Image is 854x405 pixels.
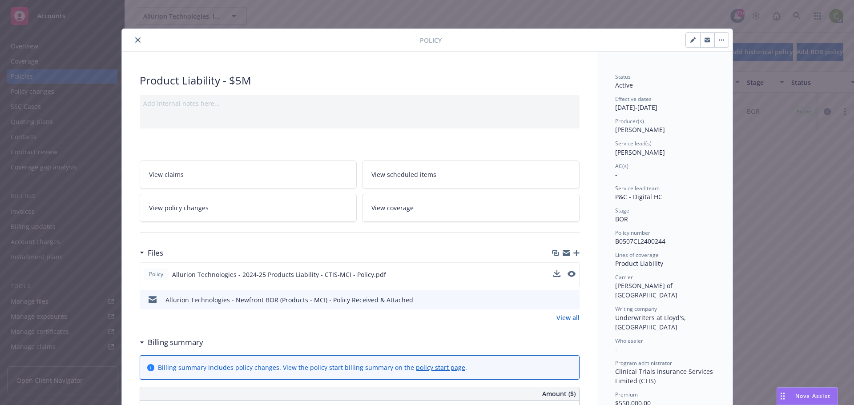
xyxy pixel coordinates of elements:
[615,192,662,201] span: P&C - Digital HC
[615,313,688,331] span: Underwriters at Lloyd's, [GEOGRAPHIC_DATA]
[140,247,163,259] div: Files
[615,337,643,345] span: Wholesaler
[615,117,644,125] span: Producer(s)
[149,170,184,179] span: View claims
[615,259,663,268] span: Product Liability
[568,271,576,277] button: preview file
[556,313,580,322] a: View all
[615,148,665,156] span: [PERSON_NAME]
[615,184,660,192] span: Service lead team
[140,160,357,188] a: View claims
[362,194,580,222] a: View coverage
[615,162,628,170] span: AC(s)
[165,295,413,305] div: Allurion Technologies - Newfront BOR (Products - MCI) - Policy Received & Attached
[615,81,633,89] span: Active
[371,203,414,213] span: View coverage
[777,387,838,405] button: Nova Assist
[553,270,560,279] button: download file
[615,273,633,281] span: Carrier
[140,337,203,348] div: Billing summary
[568,295,576,305] button: preview file
[777,388,788,405] div: Drag to move
[542,389,576,398] span: Amount ($)
[148,337,203,348] h3: Billing summary
[553,270,560,277] button: download file
[615,359,672,367] span: Program administrator
[615,229,650,237] span: Policy number
[615,73,631,80] span: Status
[615,170,617,179] span: -
[158,363,467,372] div: Billing summary includes policy changes. View the policy start billing summary on the .
[362,160,580,188] a: View scheduled items
[416,363,465,372] a: policy start page
[615,237,665,245] span: B0507CL2400244
[615,367,715,385] span: Clinical Trials Insurance Services Limited (CTIS)
[615,125,665,134] span: [PERSON_NAME]
[371,170,436,179] span: View scheduled items
[420,36,442,45] span: Policy
[615,251,659,259] span: Lines of coverage
[143,99,576,108] div: Add internal notes here...
[615,345,617,353] span: -
[140,73,580,88] div: Product Liability - $5M
[615,140,652,147] span: Service lead(s)
[615,95,715,112] div: [DATE] - [DATE]
[140,194,357,222] a: View policy changes
[615,391,638,398] span: Premium
[615,207,629,214] span: Stage
[615,215,628,223] span: BOR
[133,35,143,45] button: close
[795,392,830,400] span: Nova Assist
[615,95,652,103] span: Effective dates
[554,295,561,305] button: download file
[568,270,576,279] button: preview file
[172,270,386,279] span: Allurion Technologies - 2024-25 Products Liability - CTIS-MCI - Policy.pdf
[147,270,165,278] span: Policy
[615,281,677,299] span: [PERSON_NAME] of [GEOGRAPHIC_DATA]
[148,247,163,259] h3: Files
[149,203,209,213] span: View policy changes
[615,305,657,313] span: Writing company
